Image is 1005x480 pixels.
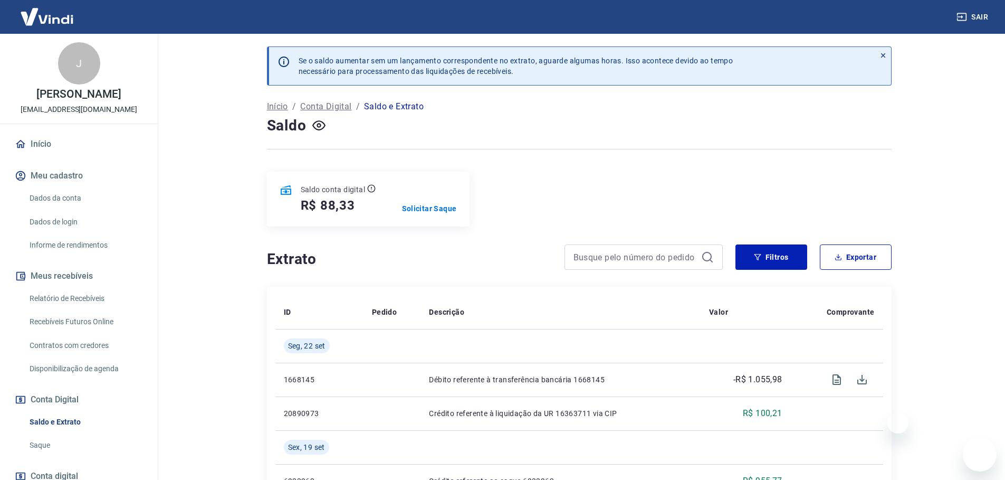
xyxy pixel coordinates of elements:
[25,234,145,256] a: Informe de rendimentos
[824,367,849,392] span: Visualizar
[13,133,145,156] a: Início
[402,203,457,214] a: Solicitar Saque
[301,184,366,195] p: Saldo conta digital
[954,7,992,27] button: Sair
[300,100,351,113] a: Conta Digital
[25,311,145,333] a: Recebíveis Futuros Online
[820,244,892,270] button: Exportar
[299,55,733,77] p: Se o saldo aumentar sem um lançamento correspondente no extrato, aguarde algumas horas. Isso acon...
[25,411,145,433] a: Saldo e Extrato
[292,100,296,113] p: /
[25,335,145,356] a: Contratos com credores
[284,408,355,419] p: 20890973
[356,100,360,113] p: /
[429,307,464,317] p: Descrição
[25,358,145,380] a: Disponibilização de agenda
[284,307,291,317] p: ID
[827,307,874,317] p: Comprovante
[735,244,807,270] button: Filtros
[429,408,692,419] p: Crédito referente à liquidação da UR 16363711 via CIP
[25,435,145,456] a: Saque
[709,307,728,317] p: Valor
[13,1,81,33] img: Vindi
[963,438,997,472] iframe: Botão para abrir a janela de mensagens
[288,442,325,453] span: Sex, 19 set
[887,412,908,434] iframe: Fechar mensagem
[13,164,145,187] button: Meu cadastro
[573,249,697,265] input: Busque pelo número do pedido
[288,341,326,351] span: Seg, 22 set
[364,100,424,113] p: Saldo e Extrato
[284,374,355,385] p: 1668145
[25,187,145,209] a: Dados da conta
[267,115,307,136] h4: Saldo
[743,407,782,420] p: R$ 100,21
[301,197,355,214] h5: R$ 88,33
[733,373,782,386] p: -R$ 1.055,98
[36,89,121,100] p: [PERSON_NAME]
[25,288,145,309] a: Relatório de Recebíveis
[13,388,145,411] button: Conta Digital
[25,211,145,233] a: Dados de login
[267,249,552,270] h4: Extrato
[13,265,145,288] button: Meus recebíveis
[267,100,288,113] a: Início
[58,42,100,84] div: J
[372,307,397,317] p: Pedido
[429,374,692,385] p: Débito referente à transferência bancária 1668145
[849,367,875,392] span: Download
[21,104,137,115] p: [EMAIL_ADDRESS][DOMAIN_NAME]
